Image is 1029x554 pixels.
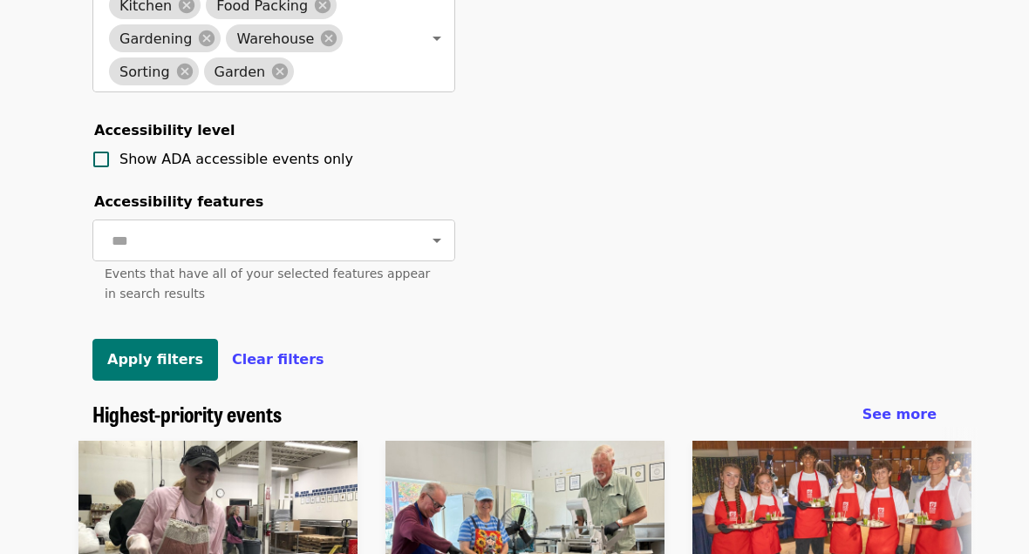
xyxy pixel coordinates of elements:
span: See more [862,406,937,422]
div: Gardening [109,24,221,52]
span: Show ADA accessible events only [119,151,353,167]
a: See more [862,404,937,425]
span: Highest-priority events [92,398,282,429]
div: Warehouse [226,24,343,52]
span: Garden [204,64,276,80]
span: Accessibility features [94,193,263,210]
div: Highest-priority events [78,402,951,427]
span: Apply filters [107,351,203,368]
span: Clear filters [232,351,324,368]
div: Sorting [109,57,199,85]
button: Open [425,228,449,253]
button: Apply filters [92,339,218,381]
span: Gardening [109,30,202,47]
div: Garden [204,57,295,85]
a: Highest-priority events [92,402,282,427]
span: Warehouse [226,30,324,47]
span: Events that have all of your selected features appear in search results [105,267,430,301]
button: Open [425,26,449,51]
span: Accessibility level [94,122,235,138]
span: Sorting [109,64,181,80]
button: Clear filters [232,349,324,370]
